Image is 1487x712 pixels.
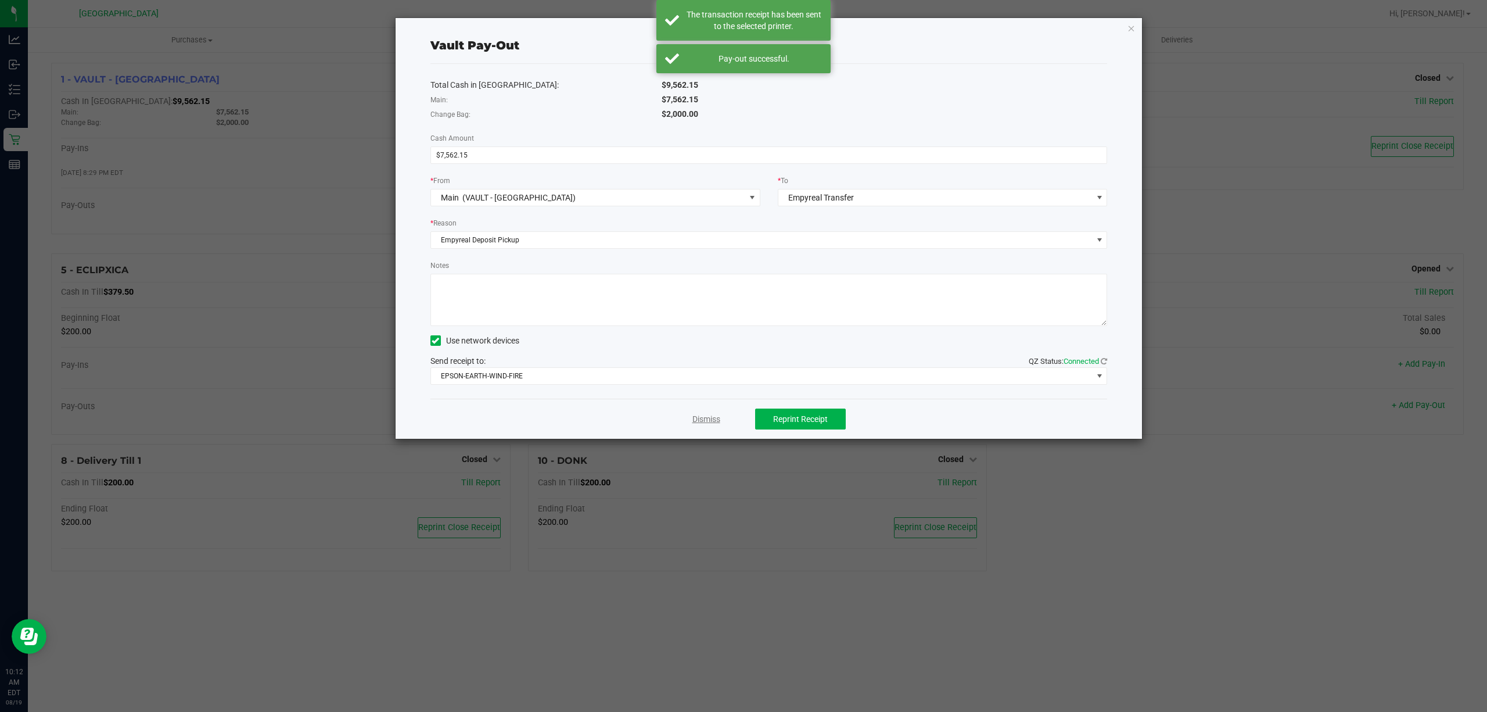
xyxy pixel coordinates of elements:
[462,193,576,202] span: (VAULT - [GEOGRAPHIC_DATA])
[685,53,822,65] div: Pay-out successful.
[1029,357,1107,366] span: QZ Status:
[1064,357,1099,366] span: Connected
[662,109,698,119] span: $2,000.00
[441,193,459,202] span: Main
[431,232,1093,248] span: Empyreal Deposit Pickup
[662,80,698,90] span: $9,562.15
[430,356,486,366] span: Send receipt to:
[430,110,470,119] span: Change Bag:
[662,95,698,104] span: $7,562.15
[430,260,449,271] label: Notes
[430,176,450,186] label: From
[430,335,519,347] label: Use network devices
[788,193,854,202] span: Empyreal Transfer
[430,37,519,54] div: Vault Pay-Out
[685,9,822,32] div: The transaction receipt has been sent to the selected printer.
[431,368,1093,384] span: EPSON-EARTH-WIND-FIRE
[430,134,474,142] span: Cash Amount
[430,218,457,228] label: Reason
[692,413,720,425] a: Dismiss
[430,80,559,90] span: Total Cash in [GEOGRAPHIC_DATA]:
[773,414,828,424] span: Reprint Receipt
[755,409,846,430] button: Reprint Receipt
[12,619,46,654] iframe: Resource center
[430,96,448,104] span: Main:
[778,176,788,186] label: To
